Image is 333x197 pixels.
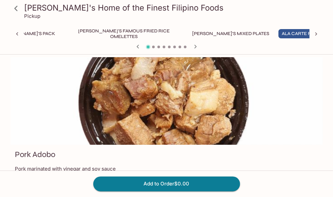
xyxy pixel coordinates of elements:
button: Add to Order$0.00 [93,177,240,191]
h3: [PERSON_NAME]'s Home of the Finest Filipino Foods [24,3,320,13]
p: Pickup [24,13,41,19]
div: Pork Adobo [11,57,323,145]
h3: Pork Adobo [15,149,56,160]
button: [PERSON_NAME]'s Mixed Plates [189,29,273,38]
p: Pork marinated with vinegar and soy sauce [15,166,318,172]
button: [PERSON_NAME]'s Famous Fried Rice Omelettes [64,29,184,38]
